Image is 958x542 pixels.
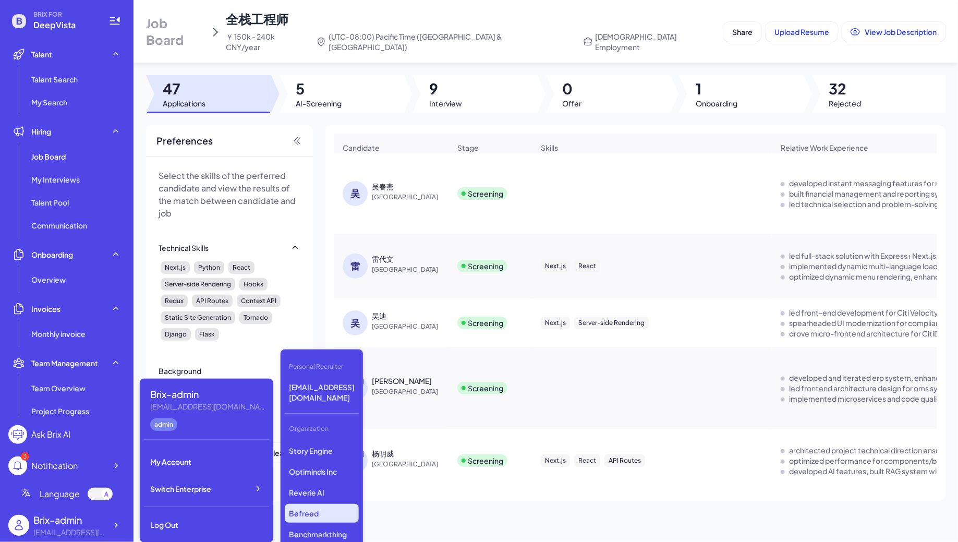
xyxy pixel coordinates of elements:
div: Django [161,328,191,341]
span: AI-Screening [296,98,342,109]
div: React [228,261,254,274]
span: [GEOGRAPHIC_DATA] [372,387,450,397]
div: Python [194,261,224,274]
p: Optiminds Inc [285,462,359,481]
span: 32 [829,79,862,98]
div: Brix-admin [150,387,265,401]
div: Screening [468,383,503,393]
span: Language [40,488,80,500]
div: Technical Skills [159,243,209,253]
span: Talent Search [31,74,78,85]
div: Personal Recruiter [285,358,359,376]
div: Notification [31,460,78,472]
div: 雷 [343,254,368,279]
span: Invoices [31,304,60,314]
span: Communication [31,220,87,231]
span: [GEOGRAPHIC_DATA] [372,192,450,202]
span: Interview [429,98,462,109]
div: React [574,454,600,467]
span: [GEOGRAPHIC_DATA] [372,264,450,275]
div: 吴 [343,181,368,206]
div: Hooks [239,278,268,291]
span: My Interviews [31,174,80,185]
span: BRIX FOR [33,10,96,19]
span: Rejected [829,98,862,109]
div: admin [150,418,177,431]
span: ￥ 150k - 240k CNY/year [226,31,308,52]
span: Monthly invoice [31,329,86,339]
span: Job Board [146,15,205,48]
p: Reverie AI [285,483,359,502]
div: My Account [144,450,269,473]
span: Team Overview [31,383,86,393]
div: API Routes [604,454,645,467]
div: Background [159,366,201,376]
p: [EMAIL_ADDRESS][DOMAIN_NAME] [285,378,359,407]
p: Select the skills of the perferred candidate and view the results of the match between candidate ... [159,170,300,220]
span: Onboarding [31,249,73,260]
div: React [574,260,600,272]
span: 47 [163,79,205,98]
span: [DEMOGRAPHIC_DATA] Employment [595,31,719,52]
img: user_logo.png [8,515,29,536]
div: Static Site Generation [161,311,235,324]
span: Upload Resume [774,27,829,37]
div: 3 [21,452,29,461]
div: Screening [468,261,503,271]
div: 吴迪 [372,310,386,321]
p: Befreed [285,504,359,523]
div: Log Out [144,513,269,536]
div: 吴 [343,310,368,335]
div: Ask Brix AI [31,428,70,441]
span: (UTC-08:00) Pacific Time ([GEOGRAPHIC_DATA] & [GEOGRAPHIC_DATA]) [329,31,575,52]
div: Next.js [541,454,570,467]
span: 0 [563,79,582,98]
div: Server-side Rendering [574,317,649,329]
div: Redux [161,295,188,307]
div: 姚晋川 [372,376,432,386]
span: 9 [429,79,462,98]
span: Project Progress [31,406,89,416]
div: Brix-admin [33,513,106,527]
button: Upload Resume [766,22,838,42]
div: 吴春燕 [372,181,394,191]
div: Next.js [541,317,570,329]
span: Applications [163,98,205,109]
div: Next.js [161,261,190,274]
span: Candidate [343,142,380,153]
div: Screening [468,318,503,328]
div: Server-side Rendering [161,278,235,291]
div: flora@joinbrix.com [33,527,106,538]
span: View Job Description [865,27,937,37]
div: Context API [237,295,281,307]
div: Next.js [541,260,570,272]
div: Screening [468,455,503,466]
button: View Job Description [842,22,945,42]
div: flora@joinbrix.com [150,401,265,412]
span: Talent [31,49,52,59]
span: Stage [457,142,479,153]
span: Hiring [31,126,51,137]
div: Tornado [239,311,272,324]
p: Story Engine [285,441,359,460]
span: Share [732,27,753,37]
span: Talent Pool [31,197,69,208]
span: Offer [563,98,582,109]
span: Onboarding [696,98,737,109]
span: 全栈工程师 [226,11,288,27]
span: Overview [31,274,66,285]
div: API Routes [192,295,233,307]
span: 5 [296,79,342,98]
span: Team Management [31,358,98,368]
button: Share [723,22,761,42]
span: [GEOGRAPHIC_DATA] [372,459,450,469]
span: My Search [31,97,67,107]
span: DeepVista [33,19,96,31]
div: Screening [468,188,503,199]
span: [GEOGRAPHIC_DATA] [372,321,450,332]
div: Organization [285,420,359,438]
span: 1 [696,79,737,98]
div: 雷代文 [372,254,394,264]
div: Flask [195,328,219,341]
div: 杨明威 [372,448,394,459]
